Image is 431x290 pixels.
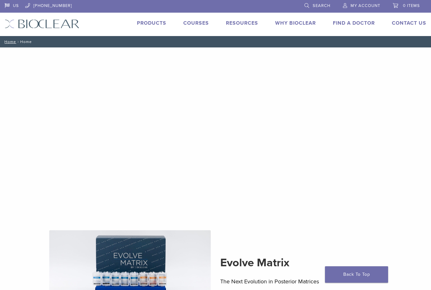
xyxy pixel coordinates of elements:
span: Search [313,3,330,8]
a: Products [137,20,166,26]
span: 0 items [403,3,420,8]
a: Contact Us [392,20,426,26]
a: Courses [183,20,209,26]
img: Bioclear [5,19,80,28]
span: My Account [351,3,380,8]
a: Find A Doctor [333,20,375,26]
a: Back To Top [325,266,388,283]
span: / [16,40,20,43]
a: Why Bioclear [275,20,316,26]
a: Resources [226,20,258,26]
p: The Next Evolution in Posterior Matrices [220,277,382,286]
h2: Evolve Matrix [220,255,382,270]
a: Home [3,40,16,44]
